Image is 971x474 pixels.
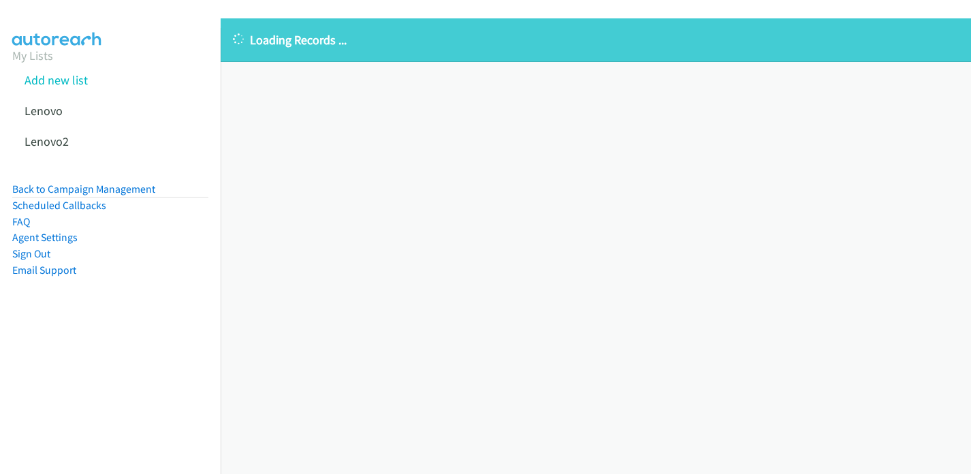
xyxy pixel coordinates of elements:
[25,103,63,118] a: Lenovo
[233,31,959,49] p: Loading Records ...
[12,247,50,260] a: Sign Out
[12,231,78,244] a: Agent Settings
[25,133,69,149] a: Lenovo2
[12,215,30,228] a: FAQ
[12,183,155,195] a: Back to Campaign Management
[25,72,88,88] a: Add new list
[12,264,76,276] a: Email Support
[12,199,106,212] a: Scheduled Callbacks
[12,48,53,63] a: My Lists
